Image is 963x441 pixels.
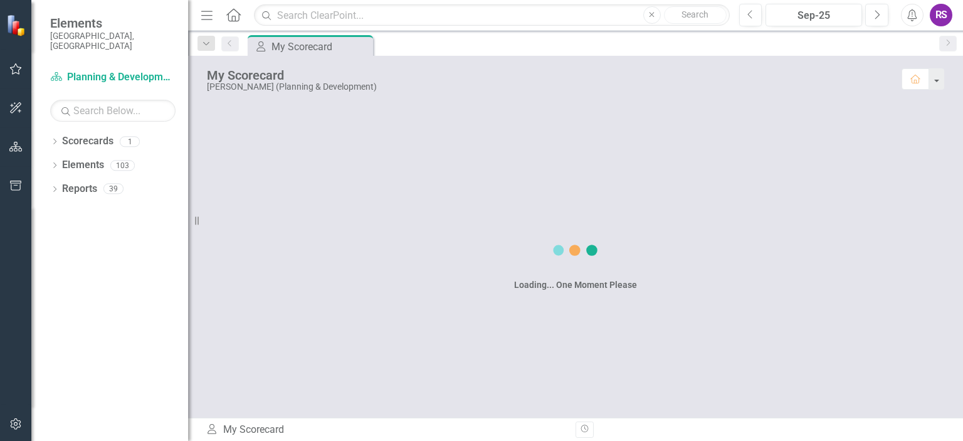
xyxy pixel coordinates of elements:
div: Loading... One Moment Please [514,279,637,291]
div: Sep-25 [770,8,858,23]
button: Search [664,6,727,24]
input: Search Below... [50,100,176,122]
div: My Scorecard [206,423,566,437]
div: 1 [120,136,140,147]
div: My Scorecard [207,68,889,82]
a: Scorecards [62,134,113,149]
div: My Scorecard [271,39,370,55]
div: 39 [103,184,124,194]
a: Reports [62,182,97,196]
button: RS [930,4,952,26]
div: [PERSON_NAME] (Planning & Development) [207,82,889,92]
span: Elements [50,16,176,31]
a: Elements [62,158,104,173]
div: 103 [110,160,135,171]
input: Search ClearPoint... [254,4,729,26]
img: ClearPoint Strategy [6,14,28,36]
button: Sep-25 [766,4,862,26]
span: Search [681,9,708,19]
a: Planning & Development [50,70,176,85]
small: [GEOGRAPHIC_DATA], [GEOGRAPHIC_DATA] [50,31,176,51]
